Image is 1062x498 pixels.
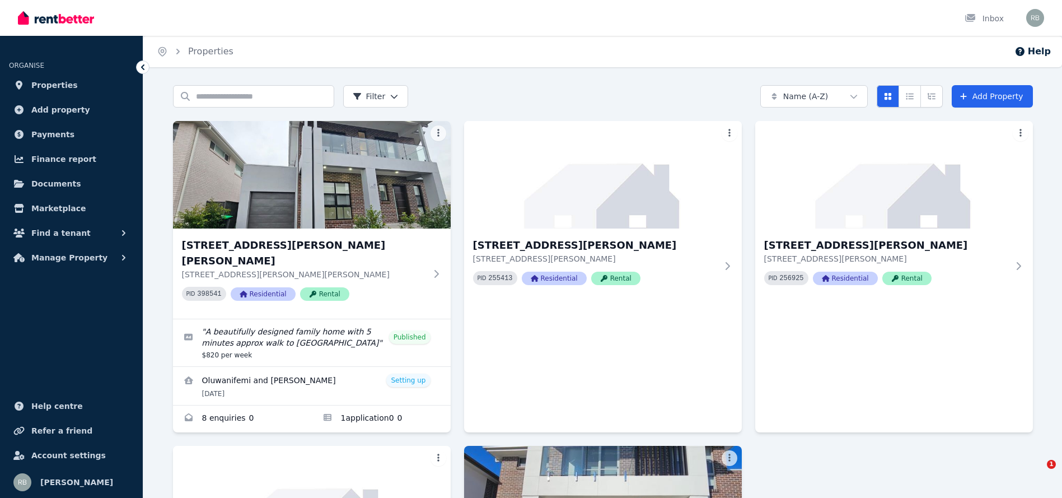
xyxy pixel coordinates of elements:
h3: [STREET_ADDRESS][PERSON_NAME] [473,238,717,253]
code: 255413 [488,274,512,282]
h3: [STREET_ADDRESS][PERSON_NAME] [764,238,1008,253]
iframe: Intercom live chat [1024,460,1051,487]
nav: Breadcrumb [143,36,247,67]
span: Rental [591,272,640,285]
span: Residential [522,272,587,285]
button: More options [431,450,446,466]
button: More options [722,450,737,466]
button: Help [1014,45,1051,58]
a: Documents [9,173,134,195]
span: Name (A-Z) [783,91,829,102]
img: 24 Furber Street, The Ponds [464,121,742,229]
button: More options [431,125,446,141]
span: Account settings [31,449,106,462]
small: PID [186,291,195,297]
a: Edit listing: A beautifully designed family home with 5 minutes approx walk to Northbourne Public... [173,319,451,366]
a: Properties [9,74,134,96]
a: Add Property [952,85,1033,108]
a: 20 Burcham St, Marsden Park[STREET_ADDRESS][PERSON_NAME][PERSON_NAME][STREET_ADDRESS][PERSON_NAME... [173,121,451,319]
a: Payments [9,123,134,146]
small: PID [769,275,778,281]
span: Manage Property [31,251,107,264]
span: Payments [31,128,74,141]
button: Compact list view [899,85,921,108]
img: 20 Burcham St, Marsden Park [173,121,451,229]
a: Finance report [9,148,134,170]
button: Card view [877,85,899,108]
button: Filter [343,85,409,108]
a: Account settings [9,444,134,467]
p: [STREET_ADDRESS][PERSON_NAME] [473,253,717,264]
p: [STREET_ADDRESS][PERSON_NAME][PERSON_NAME] [182,269,426,280]
span: Add property [31,103,90,117]
span: Filter [353,91,386,102]
a: Applications for 20 Burcham St, Marsden Park [312,406,451,432]
span: Residential [231,287,296,301]
button: Expanded list view [920,85,943,108]
img: Raj Bala [1026,9,1044,27]
div: Inbox [965,13,1004,24]
code: 398541 [197,290,221,298]
span: Finance report [31,152,96,166]
p: [STREET_ADDRESS][PERSON_NAME] [764,253,1008,264]
h3: [STREET_ADDRESS][PERSON_NAME][PERSON_NAME] [182,238,426,269]
a: Refer a friend [9,420,134,442]
a: Properties [188,46,233,57]
button: Name (A-Z) [760,85,868,108]
span: 1 [1047,460,1056,469]
code: 256925 [779,274,803,282]
a: View details for Oluwanifemi and Adebayo Olumide [173,367,451,405]
a: 28 Furber Street, The Ponds[STREET_ADDRESS][PERSON_NAME][STREET_ADDRESS][PERSON_NAME]PID 256925Re... [755,121,1033,303]
span: Rental [882,272,932,285]
button: More options [1013,125,1028,141]
span: [PERSON_NAME] [40,476,113,489]
span: ORGANISE [9,62,44,69]
span: Residential [813,272,878,285]
small: PID [478,275,486,281]
span: Marketplace [31,202,86,215]
img: Raj Bala [13,473,31,491]
span: Documents [31,177,81,190]
img: RentBetter [18,10,94,26]
a: Help centre [9,395,134,417]
span: Refer a friend [31,424,92,438]
span: Find a tenant [31,226,91,240]
div: View options [877,85,943,108]
img: 28 Furber Street, The Ponds [755,121,1033,229]
span: Help centre [31,399,83,413]
button: Find a tenant [9,222,134,244]
a: 24 Furber Street, The Ponds[STREET_ADDRESS][PERSON_NAME][STREET_ADDRESS][PERSON_NAME]PID 255413Re... [464,121,742,303]
span: Rental [300,287,349,301]
a: Enquiries for 20 Burcham St, Marsden Park [173,406,312,432]
a: Add property [9,99,134,121]
span: Properties [31,78,78,92]
a: Marketplace [9,197,134,220]
button: More options [722,125,737,141]
button: Manage Property [9,246,134,269]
